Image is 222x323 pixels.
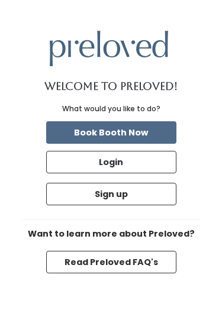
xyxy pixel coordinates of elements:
a: Sign up [44,180,179,208]
div: What would you like to do? [62,104,160,114]
a: Login [44,148,179,176]
button: Sign up [46,183,176,205]
h1: Welcome to Preloved! [44,80,178,92]
img: preloved logo [50,31,168,66]
h6: Want to learn more about Preloved? [22,230,200,239]
button: Read Preloved FAQ's [46,251,176,273]
button: Login [46,151,176,173]
button: Book Booth Now [46,121,176,144]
